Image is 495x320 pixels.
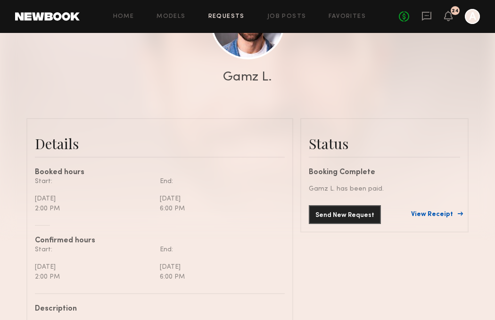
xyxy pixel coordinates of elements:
div: 6:00 PM [160,272,278,282]
div: Gamz L. [223,71,272,84]
div: 2:00 PM [35,204,153,214]
div: Gamz L. has been paid. [309,184,460,194]
div: Confirmed hours [35,237,285,245]
div: Description [35,305,278,313]
div: End: [160,176,278,186]
div: 6:00 PM [160,204,278,214]
div: [DATE] [160,262,278,272]
a: Job Posts [267,14,306,20]
div: Status [309,134,460,153]
div: 24 [452,8,459,14]
div: Booked hours [35,169,285,176]
a: View Receipt [411,211,460,218]
a: Requests [208,14,245,20]
div: [DATE] [35,194,153,204]
div: [DATE] [35,262,153,272]
button: Send New Request [309,205,381,224]
div: 2:00 PM [35,272,153,282]
div: Start: [35,245,153,255]
a: A [465,9,480,24]
div: [DATE] [160,194,278,204]
a: Models [157,14,185,20]
a: Favorites [329,14,366,20]
div: Details [35,134,285,153]
div: Start: [35,176,153,186]
div: Booking Complete [309,169,460,176]
div: End: [160,245,278,255]
a: Home [113,14,134,20]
